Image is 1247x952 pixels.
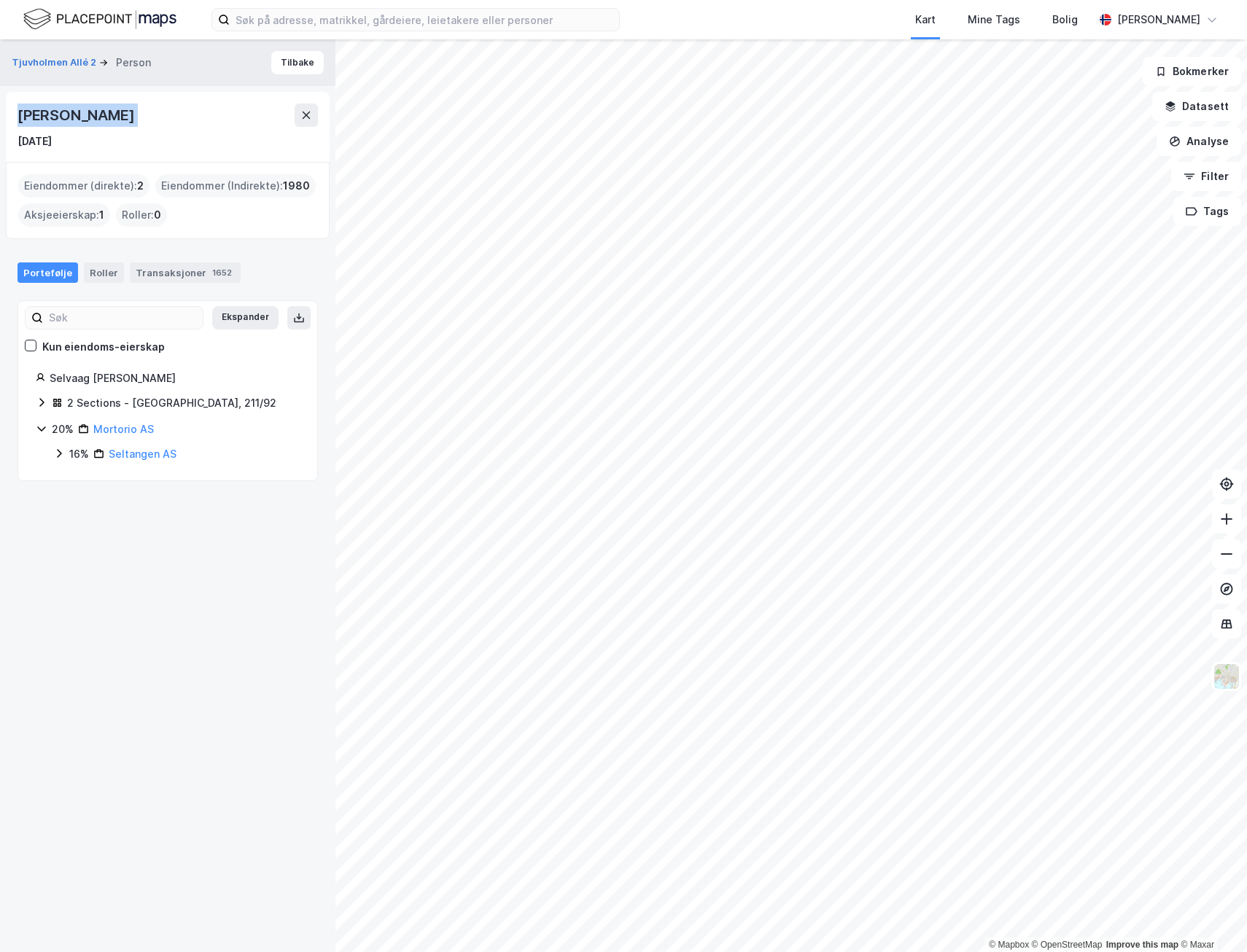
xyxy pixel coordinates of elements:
[52,421,74,438] div: 20%
[230,9,619,31] input: Søk på adresse, matrikkel, gårdeiere, leietakere eller personer
[18,203,110,227] div: Aksjeeierskap :
[989,940,1029,950] a: Mapbox
[283,177,310,195] span: 1980
[155,174,316,198] div: Eiendommer (Indirekte) :
[93,423,154,435] a: Mortorio AS
[12,55,99,70] button: Tjuvholmen Allé 2
[84,262,124,283] div: Roller
[1032,940,1103,950] a: OpenStreetMap
[1174,882,1247,952] iframe: Chat Widget
[968,11,1020,28] div: Mine Tags
[18,174,149,198] div: Eiendommer (direkte) :
[1052,11,1078,28] div: Bolig
[42,338,165,356] div: Kun eiendoms-eierskap
[116,203,167,227] div: Roller :
[1171,162,1241,191] button: Filter
[1152,92,1241,121] button: Datasett
[1157,127,1241,156] button: Analyse
[1173,197,1241,226] button: Tags
[50,370,300,387] div: Selvaag [PERSON_NAME]
[130,262,241,283] div: Transaksjoner
[18,104,137,127] div: [PERSON_NAME]
[137,177,144,195] span: 2
[18,262,78,283] div: Portefølje
[1143,57,1241,86] button: Bokmerker
[209,265,235,280] div: 1652
[67,394,276,412] div: 2 Sections - [GEOGRAPHIC_DATA], 211/92
[99,206,104,224] span: 1
[915,11,936,28] div: Kart
[1106,940,1178,950] a: Improve this map
[18,133,52,150] div: [DATE]
[1213,663,1240,690] img: Z
[116,54,151,71] div: Person
[109,448,176,460] a: Seltangen AS
[1117,11,1200,28] div: [PERSON_NAME]
[212,306,279,329] button: Ekspander
[69,445,89,463] div: 16%
[154,206,161,224] span: 0
[23,7,176,32] img: logo.f888ab2527a4732fd821a326f86c7f29.svg
[43,307,203,329] input: Søk
[271,51,324,74] button: Tilbake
